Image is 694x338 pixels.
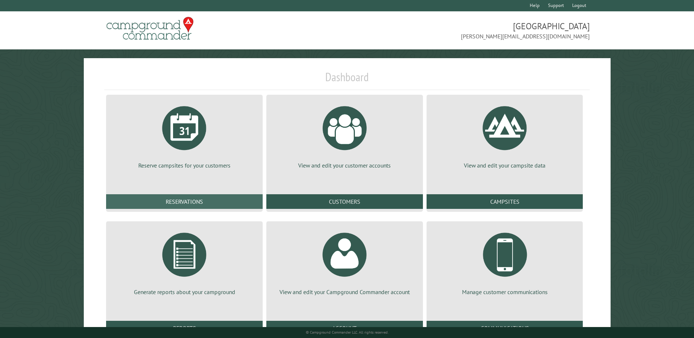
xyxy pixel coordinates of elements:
a: View and edit your Campground Commander account [275,227,414,296]
a: Manage customer communications [435,227,574,296]
a: Customers [266,194,423,209]
small: © Campground Commander LLC. All rights reserved. [306,330,389,335]
a: Generate reports about your campground [115,227,254,296]
p: View and edit your customer accounts [275,161,414,169]
a: Reserve campsites for your customers [115,101,254,169]
span: [GEOGRAPHIC_DATA] [PERSON_NAME][EMAIL_ADDRESS][DOMAIN_NAME] [347,20,590,41]
p: View and edit your Campground Commander account [275,288,414,296]
a: Communications [427,321,583,335]
h1: Dashboard [104,70,589,90]
img: Campground Commander [104,14,196,43]
a: Reports [106,321,263,335]
a: Campsites [427,194,583,209]
a: View and edit your campsite data [435,101,574,169]
p: View and edit your campsite data [435,161,574,169]
a: View and edit your customer accounts [275,101,414,169]
p: Manage customer communications [435,288,574,296]
p: Reserve campsites for your customers [115,161,254,169]
a: Reservations [106,194,263,209]
a: Account [266,321,423,335]
p: Generate reports about your campground [115,288,254,296]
